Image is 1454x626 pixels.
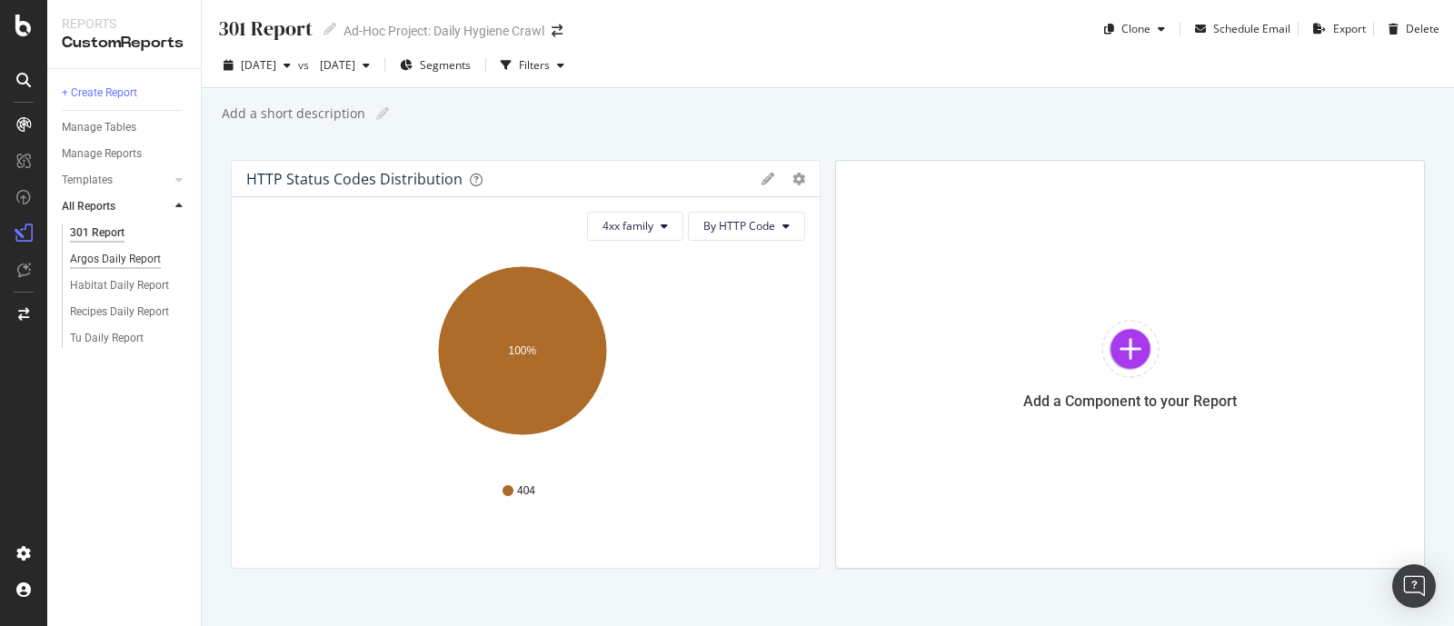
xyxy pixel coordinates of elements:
[344,22,544,40] div: Ad-Hoc Project: Daily Hygiene Crawl
[393,51,478,80] button: Segments
[509,344,537,357] text: 100%
[70,224,124,243] div: 301 Report
[216,15,313,43] div: 301 Report
[792,173,805,185] div: gear
[216,51,298,80] button: [DATE]
[62,144,188,164] a: Manage Reports
[70,250,161,269] div: Argos Daily Report
[62,118,188,137] a: Manage Tables
[70,303,188,322] a: Recipes Daily Report
[313,51,377,80] button: [DATE]
[313,57,355,73] span: 2025 Jul. 23rd
[1121,21,1150,36] div: Clone
[1306,15,1366,44] button: Export
[241,57,276,73] span: 2025 Aug. 20th
[62,33,186,54] div: CustomReports
[703,218,775,234] span: By HTTP Code
[517,483,535,499] span: 404
[62,171,113,190] div: Templates
[552,25,563,37] div: arrow-right-arrow-left
[1023,392,1237,410] div: Add a Component to your Report
[587,212,683,241] button: 4xx family
[70,250,188,269] a: Argos Daily Report
[376,107,389,120] i: Edit report name
[688,212,805,241] button: By HTTP Code
[231,160,821,569] div: HTTP Status Codes Distributiongeargear4xx familyBy HTTP CodeA chart.404
[62,84,137,103] div: + Create Report
[62,197,115,216] div: All Reports
[62,15,186,33] div: Reports
[62,84,188,103] a: + Create Report
[493,51,572,80] button: Filters
[603,218,653,234] span: 4xx family
[220,104,365,123] div: Add a short description
[62,118,136,137] div: Manage Tables
[1333,21,1366,36] div: Export
[324,23,336,35] i: Edit report name
[298,57,313,73] span: vs
[70,303,169,322] div: Recipes Daily Report
[62,144,142,164] div: Manage Reports
[1188,15,1290,44] button: Schedule Email
[246,255,797,466] svg: A chart.
[1406,21,1439,36] div: Delete
[70,329,188,348] a: Tu Daily Report
[246,170,463,188] div: HTTP Status Codes Distribution
[70,276,169,295] div: Habitat Daily Report
[70,276,188,295] a: Habitat Daily Report
[70,329,144,348] div: Tu Daily Report
[1392,564,1436,608] div: Open Intercom Messenger
[519,57,550,73] div: Filters
[1213,21,1290,36] div: Schedule Email
[70,224,188,243] a: 301 Report
[1381,15,1439,44] button: Delete
[420,57,471,73] span: Segments
[62,171,170,190] a: Templates
[62,197,170,216] a: All Reports
[1097,15,1172,44] button: Clone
